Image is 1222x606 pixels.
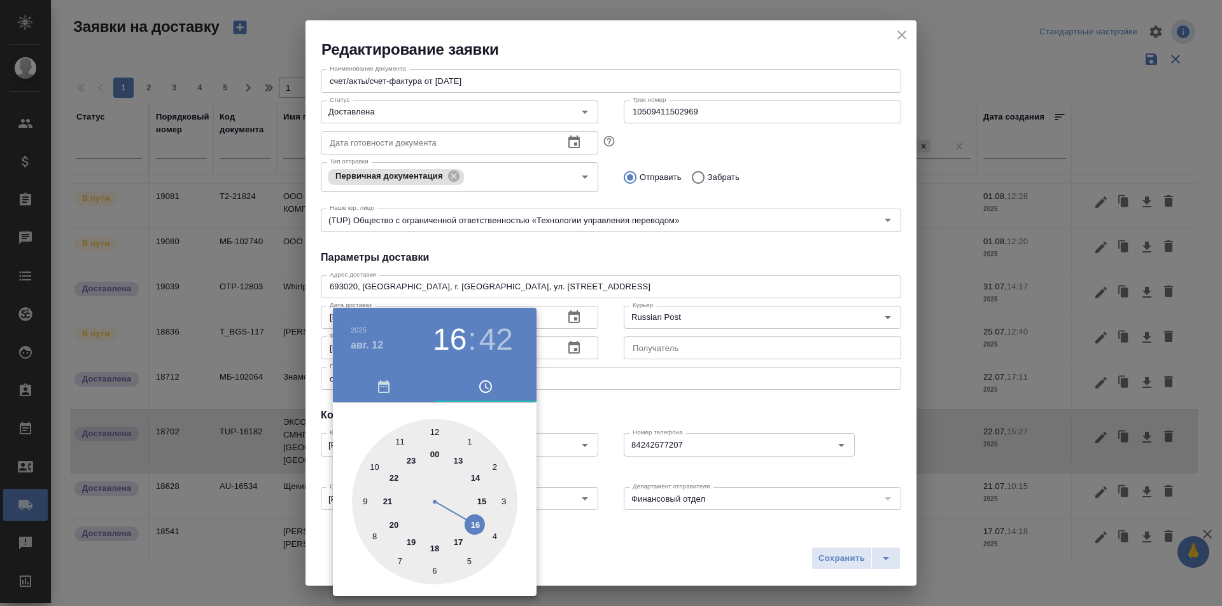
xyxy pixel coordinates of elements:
button: 2025 [351,326,367,334]
button: 16 [433,322,467,357]
h3: : [468,322,476,357]
button: 42 [479,322,513,357]
button: авг. 12 [351,338,383,353]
